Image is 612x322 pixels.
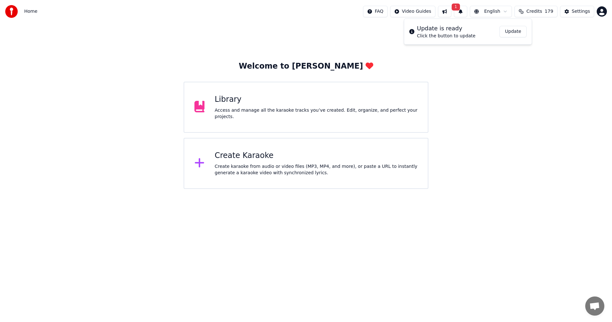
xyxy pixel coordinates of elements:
span: Home [24,8,37,15]
button: Settings [560,6,594,17]
button: Update [499,26,527,37]
div: Create Karaoke [215,151,418,161]
div: Access and manage all the karaoke tracks you’ve created. Edit, organize, and perfect your projects. [215,107,418,120]
div: Click the button to update [417,33,476,39]
div: Create karaoke from audio or video files (MP3, MP4, and more), or paste a URL to instantly genera... [215,163,418,176]
div: Update is ready [417,24,476,33]
div: Öppna chatt [585,296,604,316]
span: 1 [452,4,460,11]
div: Settings [572,8,590,15]
span: Credits [526,8,542,15]
div: Library [215,94,418,105]
span: 179 [545,8,553,15]
button: Credits179 [514,6,557,17]
nav: breadcrumb [24,8,37,15]
button: FAQ [363,6,388,17]
img: youka [5,5,18,18]
div: Welcome to [PERSON_NAME] [239,61,373,71]
button: 1 [454,6,467,17]
button: Video Guides [390,6,435,17]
